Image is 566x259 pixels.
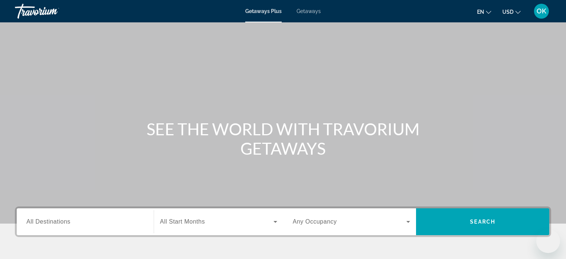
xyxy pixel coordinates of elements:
[502,9,514,15] span: USD
[17,208,549,235] div: Search widget
[26,218,70,225] span: All Destinations
[477,9,484,15] span: en
[537,7,546,15] span: OK
[26,218,144,227] input: Select destination
[532,3,551,19] button: User Menu
[470,219,495,225] span: Search
[15,1,89,21] a: Travorium
[245,8,282,14] a: Getaways Plus
[416,208,549,235] button: Search
[160,218,205,225] span: All Start Months
[144,119,423,158] h1: SEE THE WORLD WITH TRAVORIUM GETAWAYS
[477,6,491,17] button: Change language
[502,6,521,17] button: Change currency
[293,218,337,225] span: Any Occupancy
[536,229,560,253] iframe: Button to launch messaging window
[297,8,321,14] a: Getaways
